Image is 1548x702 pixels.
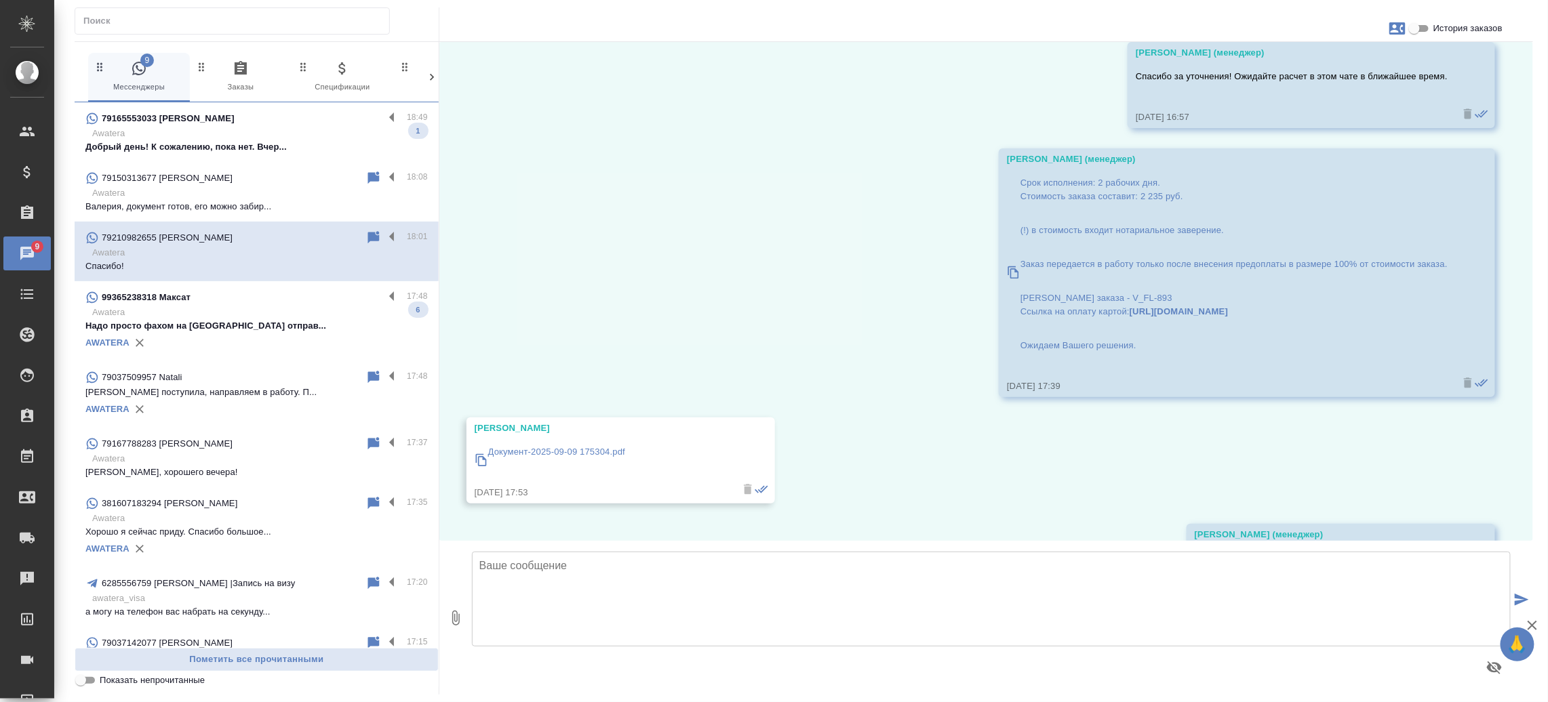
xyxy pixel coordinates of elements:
[1020,224,1448,237] p: (!) в стоимость входит нотариальное заверение.
[92,512,428,525] p: Awatera
[365,230,382,246] div: Пометить непрочитанным
[1020,176,1448,203] p: Срок исполнения: 2 рабочих дня. Стоимость заказа составит: 2 235 руб.
[75,627,439,686] div: 79037142077 [PERSON_NAME]17:15Awatera[PERSON_NAME] направил 30 минут назад. Проверьт...
[1501,627,1534,661] button: 🙏
[407,495,428,509] p: 17:35
[1020,339,1448,352] p: Ожидаем Вашего решения.
[1020,291,1448,318] p: [PERSON_NAME] заказа - V_FL-893 Ссылка на оплату картой:
[85,260,428,273] p: Спасибо!
[1478,651,1511,684] button: Предпросмотр
[92,246,428,260] p: Awatera
[407,110,428,124] p: 18:49
[130,399,150,419] button: Удалить привязку
[1136,46,1448,60] div: [PERSON_NAME] (менеджер)
[407,230,428,243] p: 18:01
[102,291,191,304] p: 99365238318 Максат
[1007,152,1448,166] div: [PERSON_NAME] (менеджер)
[3,236,51,270] a: 9
[83,12,389,30] input: Поиск
[1506,630,1529,659] span: 🙏
[407,170,428,184] p: 18:08
[408,303,429,316] span: 6
[407,436,428,449] p: 17:37
[102,112,235,125] p: 79165553033 [PERSON_NAME]
[1381,12,1414,45] button: Заявки
[1136,70,1448,83] p: Спасибо за уточнения! Ожидайте расчет в этом чате в ближайшее время.
[75,222,439,281] div: 79210982655 [PERSON_NAME]18:01AwateraСпасибо!
[75,567,439,627] div: 6285556759 [PERSON_NAME] |Запись на визу17:20awatera_visaа могу на телефон вас набрать на секунду...
[75,428,439,487] div: 79167788283 [PERSON_NAME]17:37Awatera[PERSON_NAME], хорошего вечера!
[92,306,428,319] p: Awatera
[102,231,233,245] p: 79210982655 [PERSON_NAME]
[297,60,388,94] span: Спецификации
[365,170,382,186] div: Пометить непрочитанным
[26,240,47,253] span: 9
[85,386,428,399] p: [PERSON_NAME] поступила, направляем в работу. П...
[102,497,237,510] p: 381607183294 [PERSON_NAME]
[85,605,428,619] p: а могу на телефон вас набрать на секунду...
[75,102,439,162] div: 79165553033 [PERSON_NAME]18:49AwateraДобрый день! К сожалению, пока нет. Вчер...1
[130,539,150,559] button: Удалить привязку
[102,636,233,650] p: 79037142077 [PERSON_NAME]
[365,495,382,512] div: Пометить непрочитанным
[1195,528,1448,541] div: [PERSON_NAME] (менеджер)
[1136,110,1448,124] div: [DATE] 16:57
[85,200,428,213] p: Валерия, документ готов, его можно забир...
[1007,379,1448,393] div: [DATE] 17:39
[85,466,428,479] p: [PERSON_NAME], хорошего вечера!
[407,575,428,589] p: 17:20
[475,442,728,479] a: Документ-2025-09-09 175304.pdf
[475,486,728,499] div: [DATE] 17:53
[75,281,439,361] div: 99365238318 Максат17:48AwateraНадо просто фахом на [GEOGRAPHIC_DATA] отправ...6AWATERA
[130,333,150,353] button: Удалить привязку
[1130,306,1228,316] a: [URL][DOMAIN_NAME]
[195,60,286,94] span: Заказы
[399,60,412,73] svg: Зажми и перетащи, чтобы поменять порядок вкладок
[94,60,106,73] svg: Зажми и перетащи, чтобы поменять порядок вкладок
[1020,257,1448,271] p: Заказ передается в работу только после внесения предоплаты в размере 100% от стоимости заказа.
[475,421,728,435] div: [PERSON_NAME]
[102,577,295,590] p: 6285556759 [PERSON_NAME] |Запись на визу
[85,337,130,348] a: AWATERA
[408,124,429,138] span: 1
[92,186,428,200] p: Awatera
[102,437,233,451] p: 79167788283 [PERSON_NAME]
[407,289,428,303] p: 17:48
[488,445,625,459] p: Документ-2025-09-09 175304.pdf
[100,674,205,687] span: Показать непрочитанные
[365,635,382,651] div: Пометить непрочитанным
[1007,173,1448,373] a: Срок исполнения: 2 рабочих дня.Стоимость заказа составит: 2 235 руб. (!) в стоимость входит нотар...
[399,60,490,94] span: Клиенты
[92,127,428,140] p: Awatera
[94,60,184,94] span: Мессенджеры
[92,592,428,605] p: awatera_visa
[85,140,428,154] p: Добрый день! К сожалению, пока нет. Вчер...
[365,575,382,592] div: Пометить непрочитанным
[85,319,428,333] p: Надо просто фахом на [GEOGRAPHIC_DATA] отправ...
[140,54,154,67] span: 9
[75,361,439,428] div: 79037509957 Natali17:48[PERSON_NAME] поступила, направляем в работу. П...AWATERA
[1433,22,1503,35] span: История заказов
[102,371,182,384] p: 79037509957 Natali
[365,436,382,452] div: Пометить непрочитанным
[297,60,310,73] svg: Зажми и перетащи, чтобы поменять порядок вкладок
[365,369,382,386] div: Пометить непрочитанным
[75,162,439,222] div: 79150313677 [PERSON_NAME]18:08AwateraВалерия, документ готов, его можно забир...
[92,452,428,466] p: Awatera
[102,171,233,185] p: 79150313677 [PERSON_NAME]
[85,543,130,554] a: AWATERA
[82,652,431,667] span: Пометить все прочитанными
[407,635,428,648] p: 17:15
[85,404,130,414] a: AWATERA
[195,60,208,73] svg: Зажми и перетащи, чтобы поменять порядок вкладок
[75,648,439,672] button: Пометить все прочитанными
[407,369,428,383] p: 17:48
[85,525,428,539] p: Хорошо я сейчас приду. Спасибо большое...
[75,487,439,567] div: 381607183294 [PERSON_NAME]17:35AwateraХорошо я сейчас приду. Спасибо большое...AWATERA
